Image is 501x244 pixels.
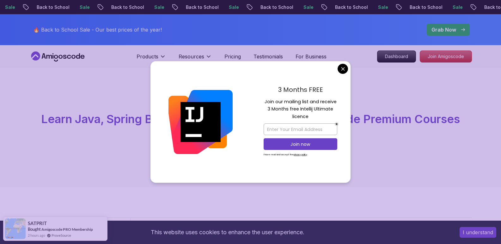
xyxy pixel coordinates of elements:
[5,218,26,239] img: provesource social proof notification image
[377,51,416,62] a: Dashboard
[466,4,486,10] p: Sale
[28,221,47,226] span: SATPRIT
[144,130,357,157] p: Master in-demand skills like Java, Spring Boot, DevOps, React, and more through hands-on, expert-...
[137,53,158,60] p: Products
[254,53,283,60] a: Testimonials
[179,53,212,65] button: Resources
[199,4,242,10] p: Back to School
[93,4,113,10] p: Sale
[391,4,412,10] p: Sale
[41,227,93,232] a: Amigoscode PRO Membership
[168,4,188,10] p: Sale
[224,53,241,60] a: Pricing
[242,4,262,10] p: Sale
[33,26,162,33] p: 🔥 Back to School Sale - Our best prices of the year!
[377,51,416,62] p: Dashboard
[420,51,472,62] a: Join Amigoscode
[18,4,39,10] p: Sale
[296,53,327,60] a: For Business
[50,4,93,10] p: Back to School
[423,4,466,10] p: Back to School
[52,233,71,238] a: ProveSource
[5,225,450,239] div: This website uses cookies to enhance the user experience.
[125,4,168,10] p: Back to School
[137,53,166,65] button: Products
[179,53,204,60] p: Resources
[28,227,41,232] span: Bought
[28,233,45,238] span: 2 hours ago
[317,4,337,10] p: Sale
[431,26,456,33] p: Grab Now
[420,51,472,62] p: Join Amigoscode
[460,227,496,238] button: Accept cookies
[274,4,317,10] p: Back to School
[348,4,391,10] p: Back to School
[41,112,460,126] span: Learn Java, Spring Boot, DevOps & More with Amigoscode Premium Courses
